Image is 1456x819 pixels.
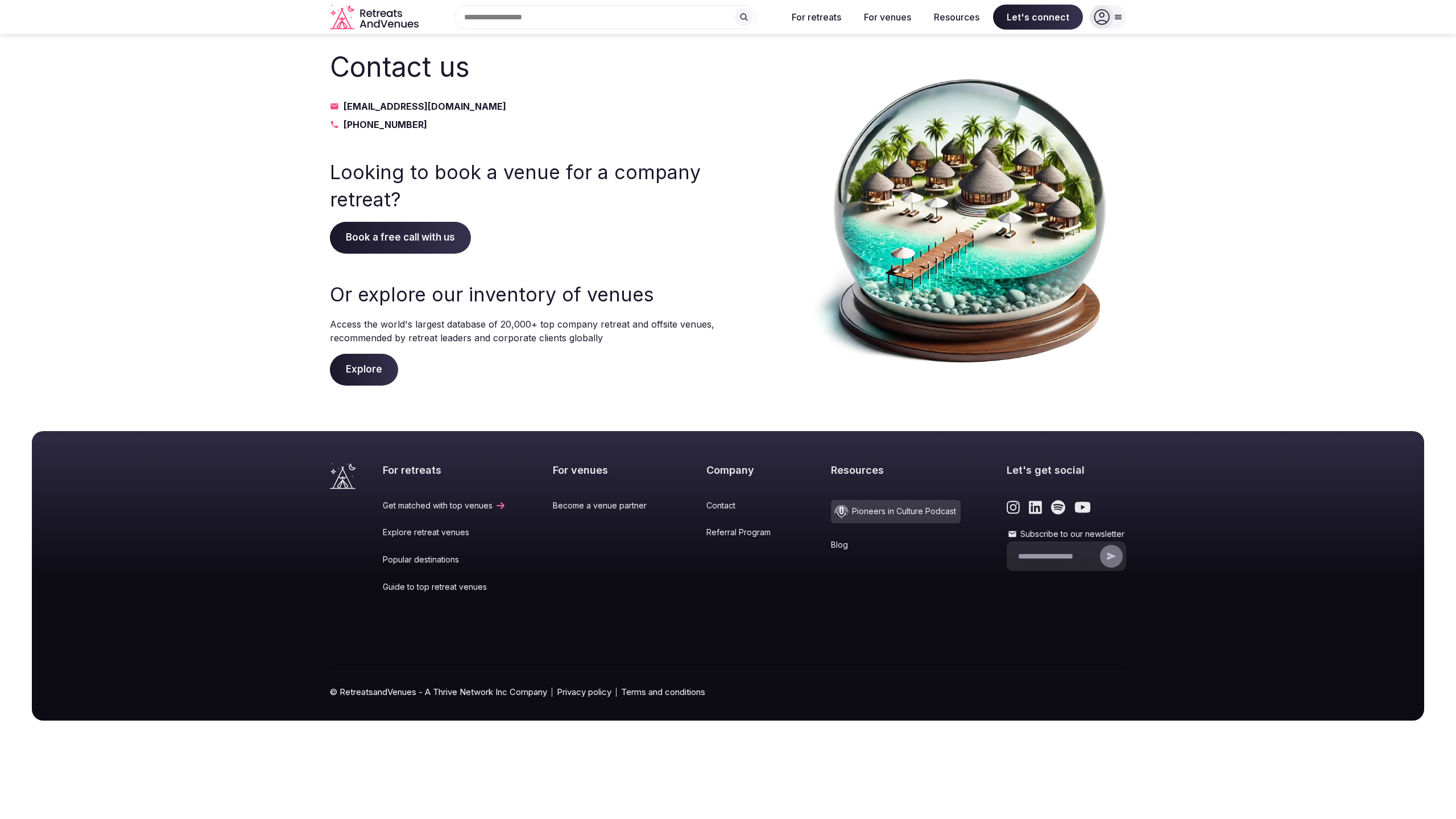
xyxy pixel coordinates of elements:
h2: Resources [831,463,961,477]
button: For retreats [783,5,850,30]
h2: Let's get social [1007,463,1126,477]
a: Pioneers in Culture Podcast [831,500,961,523]
span: Explore [330,354,398,386]
a: Guide to top retreat venues [383,581,506,593]
a: Visit the homepage [330,5,421,30]
button: Resources [925,5,988,30]
a: Referral Program [706,527,784,538]
img: Contact us [808,48,1126,386]
a: Explore [330,363,398,375]
div: © RetreatsandVenues - A Thrive Network Inc Company [330,672,1126,721]
a: [PHONE_NUMBER] [330,118,717,131]
a: Privacy policy [557,686,611,698]
a: Contact [706,500,784,511]
a: Popular destinations [383,554,506,565]
button: For venues [855,5,920,30]
svg: Retreats and Venues company logo [330,5,421,30]
a: Visit the homepage [330,463,355,489]
h3: Looking to book a venue for a company retreat? [330,159,717,213]
a: Link to the retreats and venues Instagram page [1007,500,1020,515]
a: [EMAIL_ADDRESS][DOMAIN_NAME] [330,100,717,113]
a: Terms and conditions [621,686,705,698]
a: Get matched with top venues [383,500,506,511]
a: Become a venue partner [553,500,660,511]
h2: For retreats [383,463,506,477]
h2: Contact us [330,48,717,86]
a: Link to the retreats and venues Spotify page [1051,500,1065,515]
a: Link to the retreats and venues LinkedIn page [1029,500,1042,515]
a: Explore retreat venues [383,527,506,538]
label: Subscribe to our newsletter [1007,528,1126,540]
a: Link to the retreats and venues Youtube page [1074,500,1091,515]
h3: Or explore our inventory of venues [330,281,717,308]
h2: For venues [553,463,660,477]
span: Let's connect [993,5,1083,30]
h2: Company [706,463,784,477]
p: Access the world's largest database of 20,000+ top company retreat and offsite venues, recommende... [330,317,717,345]
span: Book a free call with us [330,222,471,254]
a: Blog [831,539,961,551]
a: Book a free call with us [330,231,471,243]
